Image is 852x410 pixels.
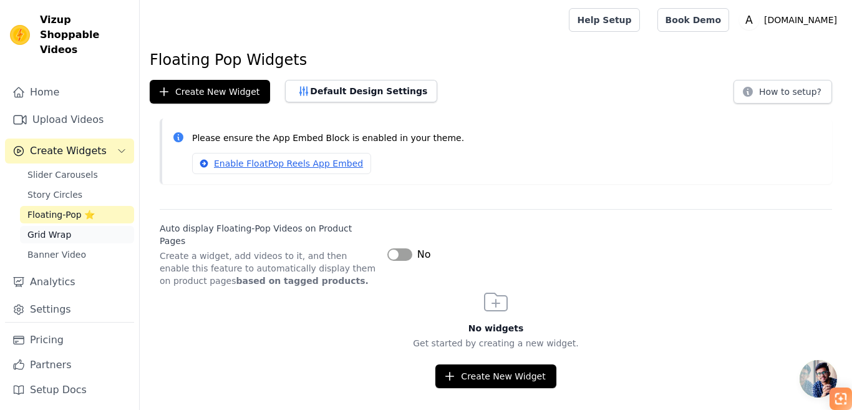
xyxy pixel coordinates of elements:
[733,89,832,100] a: How to setup?
[5,297,134,322] a: Settings
[27,188,82,201] span: Story Circles
[150,50,842,70] h1: Floating Pop Widgets
[150,80,270,104] button: Create New Widget
[20,206,134,223] a: Floating-Pop ⭐
[733,80,832,104] button: How to setup?
[5,139,134,164] button: Create Widgets
[800,360,837,398] a: Open chat
[759,9,842,31] p: [DOMAIN_NAME]
[739,9,842,31] button: A [DOMAIN_NAME]
[569,8,639,32] a: Help Setup
[5,378,134,403] a: Setup Docs
[27,248,86,261] span: Banner Video
[30,144,107,159] span: Create Widgets
[5,353,134,378] a: Partners
[27,168,98,181] span: Slider Carousels
[20,186,134,203] a: Story Circles
[160,250,377,287] p: Create a widget, add videos to it, and then enable this feature to automatically display them on ...
[435,364,556,388] button: Create New Widget
[5,107,134,132] a: Upload Videos
[20,226,134,243] a: Grid Wrap
[140,337,852,349] p: Get started by creating a new widget.
[10,25,30,45] img: Vizup
[40,12,129,57] span: Vizup Shoppable Videos
[140,322,852,334] h3: No widgets
[5,270,134,295] a: Analytics
[745,14,753,26] text: A
[417,247,431,262] span: No
[5,80,134,105] a: Home
[20,166,134,183] a: Slider Carousels
[27,228,71,241] span: Grid Wrap
[5,328,134,353] a: Pricing
[285,80,437,102] button: Default Design Settings
[20,246,134,263] a: Banner Video
[387,247,431,262] button: No
[192,131,822,145] p: Please ensure the App Embed Block is enabled in your theme.
[192,153,371,174] a: Enable FloatPop Reels App Embed
[236,276,368,286] strong: based on tagged products.
[27,208,95,221] span: Floating-Pop ⭐
[160,222,377,247] label: Auto display Floating-Pop Videos on Product Pages
[657,8,729,32] a: Book Demo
